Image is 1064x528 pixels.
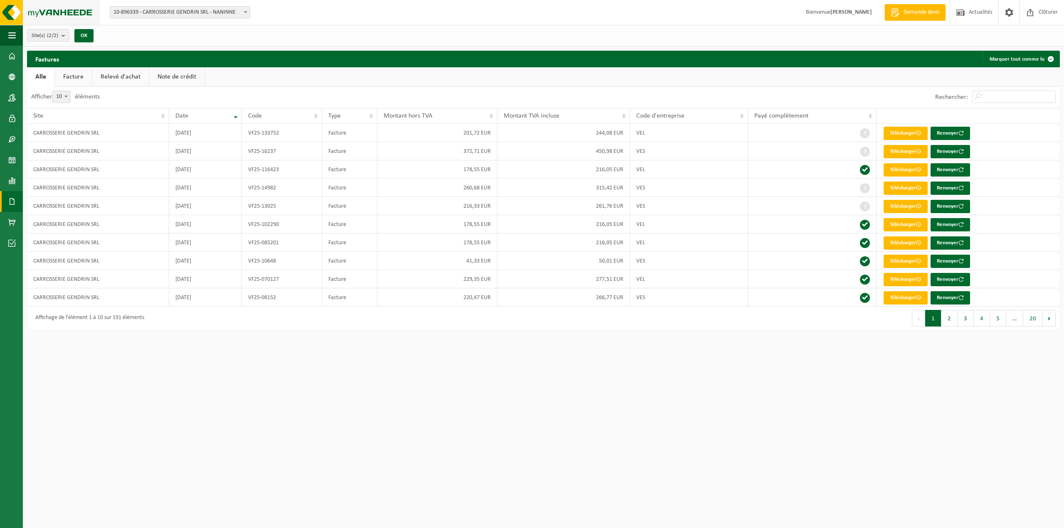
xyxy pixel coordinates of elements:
button: Renvoyer [931,127,970,140]
td: Facture [322,142,377,160]
strong: [PERSON_NAME] [830,9,872,15]
td: Facture [322,270,377,288]
td: 178,55 EUR [377,160,497,179]
button: Renvoyer [931,145,970,158]
td: 220,47 EUR [377,288,497,307]
td: Facture [322,179,377,197]
td: 216,05 EUR [498,160,630,179]
td: VF25-16237 [242,142,322,160]
td: VF25-10648 [242,252,322,270]
span: Site(s) [32,29,58,42]
count: (2/2) [47,33,58,38]
td: CARROSSERIE GENDRIN SRL [27,197,169,215]
button: Renvoyer [931,182,970,195]
button: Renvoyer [931,255,970,268]
td: 50,01 EUR [498,252,630,270]
a: Télécharger [884,182,928,195]
td: 266,77 EUR [498,288,630,307]
a: Télécharger [884,127,928,140]
span: 10-896339 - CARROSSERIE GENDRIN SRL - NANINNE [110,6,250,19]
div: Affichage de l'élément 1 à 10 sur 191 éléments [31,311,144,326]
td: VF25-102290 [242,215,322,233]
td: 216,33 EUR [377,197,497,215]
td: Facture [322,197,377,215]
td: CARROSSERIE GENDRIN SRL [27,179,169,197]
button: OK [74,29,94,42]
span: Code [248,113,262,119]
td: VF25-08152 [242,288,322,307]
a: Télécharger [884,255,928,268]
a: Télécharger [884,291,928,305]
td: [DATE] [169,288,242,307]
td: Facture [322,252,377,270]
td: Facture [322,215,377,233]
span: 10-896339 - CARROSSERIE GENDRIN SRL - NANINNE [110,7,250,18]
td: Facture [322,124,377,142]
a: Demande devis [884,4,946,21]
td: VES [630,197,748,215]
td: CARROSSERIE GENDRIN SRL [27,142,169,160]
label: Afficher éléments [31,93,100,100]
td: [DATE] [169,142,242,160]
td: VEL [630,215,748,233]
td: CARROSSERIE GENDRIN SRL [27,160,169,179]
td: [DATE] [169,233,242,252]
a: Télécharger [884,218,928,231]
span: Montant hors TVA [384,113,432,119]
span: Demande devis [901,8,941,17]
td: VEL [630,160,748,179]
td: CARROSSERIE GENDRIN SRL [27,288,169,307]
button: 4 [974,310,990,327]
span: Montant TVA incluse [504,113,559,119]
span: … [1006,310,1023,327]
td: VF25-070127 [242,270,322,288]
td: [DATE] [169,124,242,142]
a: Télécharger [884,236,928,250]
a: Télécharger [884,145,928,158]
button: Renvoyer [931,291,970,305]
span: Code d'entreprise [636,113,685,119]
td: CARROSSERIE GENDRIN SRL [27,124,169,142]
td: VEL [630,270,748,288]
td: VEL [630,124,748,142]
td: [DATE] [169,197,242,215]
h2: Factures [27,51,67,67]
td: 372,71 EUR [377,142,497,160]
td: 41,33 EUR [377,252,497,270]
td: [DATE] [169,160,242,179]
button: Next [1043,310,1056,327]
button: 20 [1023,310,1043,327]
button: Previous [912,310,925,327]
a: Télécharger [884,163,928,177]
td: VF25-085201 [242,233,322,252]
td: VF25-14982 [242,179,322,197]
td: 216,05 EUR [498,215,630,233]
td: 244,08 EUR [498,124,630,142]
td: Facture [322,233,377,252]
span: Type [328,113,341,119]
button: Renvoyer [931,163,970,177]
td: VES [630,252,748,270]
button: 3 [958,310,974,327]
span: 10 [52,91,71,103]
td: VF25-116423 [242,160,322,179]
td: VES [630,288,748,307]
td: VES [630,179,748,197]
button: Renvoyer [931,200,970,213]
td: 261,76 EUR [498,197,630,215]
td: 229,35 EUR [377,270,497,288]
td: 450,98 EUR [498,142,630,160]
button: Renvoyer [931,273,970,286]
button: Marquer tout comme lu [983,51,1059,67]
td: 216,05 EUR [498,233,630,252]
a: Télécharger [884,273,928,286]
a: Facture [55,67,92,86]
td: VF25-13025 [242,197,322,215]
td: 277,51 EUR [498,270,630,288]
button: 1 [925,310,941,327]
span: 10 [53,91,70,103]
td: CARROSSERIE GENDRIN SRL [27,270,169,288]
td: 315,42 EUR [498,179,630,197]
td: 178,55 EUR [377,233,497,252]
a: Alle [27,67,54,86]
